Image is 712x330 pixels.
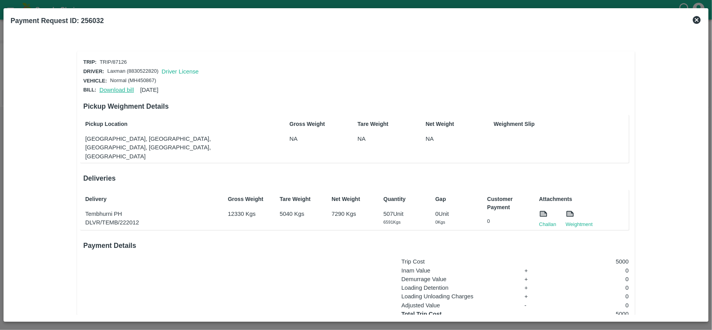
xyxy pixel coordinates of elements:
p: NA [289,135,332,143]
p: 0 [553,283,629,292]
p: Gross Weight [289,120,332,128]
p: Loading Detention [402,283,515,292]
p: Laxman (8830522820) [107,68,158,75]
p: Tembhurni PH [85,210,218,218]
span: Driver: [83,68,104,74]
p: - [525,301,543,310]
p: Demurrage Value [402,275,515,283]
p: Attachments [539,195,627,203]
p: [GEOGRAPHIC_DATA], [GEOGRAPHIC_DATA], [GEOGRAPHIC_DATA], [GEOGRAPHIC_DATA], [GEOGRAPHIC_DATA] [85,135,264,161]
p: Inam Value [402,266,515,275]
p: + [525,283,543,292]
p: NA [426,135,468,143]
p: Trip Cost [402,257,515,266]
span: Bill: [83,87,96,93]
p: + [525,266,543,275]
p: 0 Unit [435,210,477,218]
p: Quantity [384,195,426,203]
p: Tare Weight [358,120,400,128]
span: Trip: [83,59,97,65]
p: Tare Weight [280,195,322,203]
strong: Total Trip Cost [402,311,442,317]
p: Adjusted Value [402,301,515,310]
p: 5000 [553,310,629,318]
p: 0 [553,275,629,283]
h6: Deliveries [83,173,629,184]
p: Customer Payment [487,195,529,212]
a: Driver License [161,68,199,75]
a: Weightment [566,221,593,228]
h6: Payment Details [83,240,629,251]
p: 0 [553,301,629,310]
p: NA [358,135,400,143]
p: Weighment Slip [494,120,627,128]
h6: Pickup Weighment Details [83,101,629,112]
p: 507 Unit [384,210,426,218]
p: 5000 [553,257,629,266]
p: Net Weight [332,195,374,203]
p: 0 [487,218,529,225]
span: Vehicle: [83,78,107,84]
span: 0 Kgs [435,220,445,224]
p: + [525,292,543,301]
p: 12330 Kgs [228,210,270,218]
span: [DATE] [140,87,159,93]
p: + [525,275,543,283]
p: 7290 Kgs [332,210,374,218]
p: Net Weight [426,120,468,128]
p: 5040 Kgs [280,210,322,218]
p: TRIP/87126 [100,59,127,66]
p: 0 [553,266,629,275]
p: Gap [435,195,477,203]
p: DLVR/TEMB/222012 [85,218,218,227]
p: Loading Unloading Charges [402,292,515,301]
p: Pickup Location [85,120,264,128]
p: Gross Weight [228,195,270,203]
p: 0 [553,292,629,301]
a: Download bill [99,87,134,93]
b: Payment Request ID: 256032 [11,17,104,25]
span: 6591 Kgs [384,220,401,224]
a: Challan [539,221,556,228]
p: Delivery [85,195,218,203]
p: Normal (MH450867) [110,77,156,84]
